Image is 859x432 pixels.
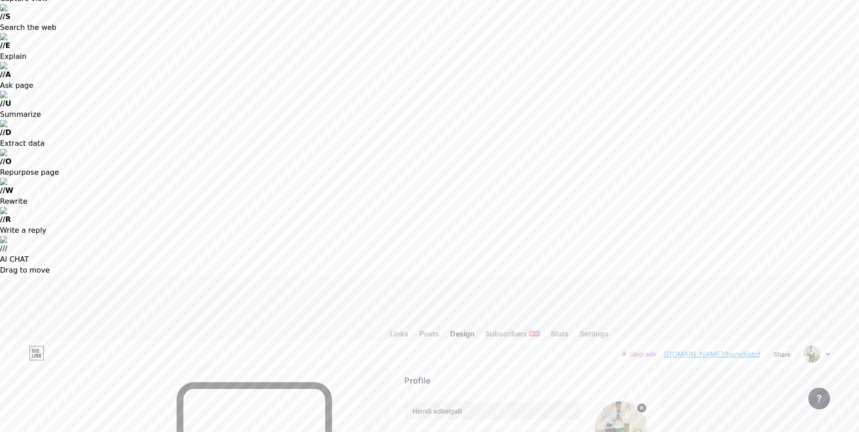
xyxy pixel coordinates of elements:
div: Share [773,350,791,359]
div: Design [450,328,475,345]
span: NEW [530,331,538,336]
img: Hamdi Abdelgalil [803,346,821,363]
div: Links [390,328,408,345]
a: Upgrade [622,350,657,358]
input: Name [405,402,580,420]
div: Posts [419,328,439,345]
a: [DOMAIN_NAME]/hamdiabd [664,349,760,360]
div: Settings [580,328,609,345]
div: Subscribers [485,328,540,345]
div: Stats [551,328,569,345]
div: Profile [404,374,647,387]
